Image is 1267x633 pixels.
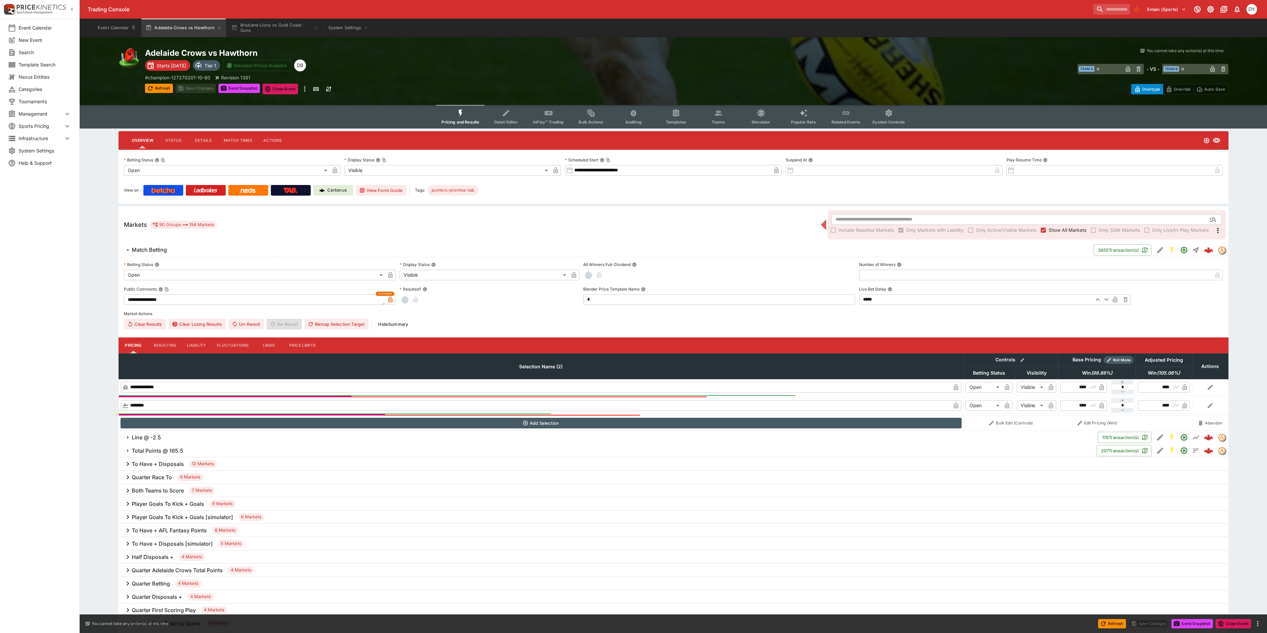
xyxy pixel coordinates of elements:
div: 52855a3a-9f18-4ed9-ba46-69a255fbe5cc [1204,433,1213,442]
p: Suspend At [786,157,807,163]
button: Status [159,133,189,148]
p: Revision 1381 [221,74,250,81]
button: Adelaide Crows vs Hawthorn [141,19,226,37]
div: c2ab2153-fd5a-40b0-a6c3-fba08fd7bea7 [1204,446,1213,455]
button: Brisbane Lions vs Gold Coast Suns [227,19,323,37]
div: Visible [1017,382,1046,393]
span: 5 Markets [218,540,244,547]
p: Copy To Clipboard [145,74,210,81]
span: Selection Name (2) [512,363,570,371]
button: Event Calendar [94,19,140,37]
span: System Settings [19,147,71,154]
span: Nexus Entities [19,73,71,80]
p: Betting Status [124,262,153,267]
th: Actions [1192,353,1228,379]
span: Overridden [378,292,392,296]
p: Tier 1 [204,62,216,69]
button: Connected to PK [1191,3,1203,15]
span: Auditing [625,120,642,125]
h6: Quarter First Scoring Play [132,607,196,614]
span: 6 Markets [238,514,264,520]
div: Trading Console [88,6,1091,13]
div: Open [966,400,1002,411]
span: 6 Markets [212,527,238,534]
button: more [301,84,309,94]
button: Refresh [145,84,173,93]
p: All Winners Full-Dividend [583,262,631,267]
button: Live Bet Delay [888,287,892,292]
button: View Form Guide [356,185,407,196]
h6: Both Teams to Score [132,487,184,494]
button: Select Tenant [1143,4,1190,15]
input: search [1093,4,1130,15]
button: Actions [258,133,287,148]
button: Documentation [1218,3,1230,15]
p: Public Comments [124,286,157,292]
span: 4 Markets [201,607,227,613]
h6: To Have + Disposals [simulator] [132,540,213,547]
img: logo-cerberus--red.svg [1204,433,1213,442]
button: Edit Detail [1154,244,1166,256]
button: Copy To Clipboard [382,158,386,162]
button: 176Transaction(s) [1098,432,1151,443]
span: 4 Markets [179,554,205,560]
span: Team A [1079,66,1094,72]
span: Only SGM Markets [1099,226,1140,233]
p: Override [1174,86,1191,93]
h6: Quarter Betting [132,580,170,587]
button: Match Times [218,133,258,148]
span: 12 Markets [189,461,217,467]
div: Show/hide Price Roll mode configuration. [1104,356,1134,364]
span: Detail Editor [494,120,518,125]
button: Public CommentsCopy To Clipboard [158,287,163,292]
svg: Visible [1213,136,1221,144]
span: Bulk Actions [579,120,603,125]
span: Management [19,110,63,117]
h6: Player Goals To Kick + Goals [simulator] [132,514,233,521]
button: Links [254,337,284,353]
button: SGM Enabled [1166,431,1178,443]
button: Notifications [1231,3,1243,15]
span: Sports Pricing [19,123,63,130]
img: australian_rules.png [119,48,140,69]
span: 4 Markets [188,593,213,600]
a: 0656199b-39c9-4574-bda6-dc18b298cf7e [1202,243,1215,257]
span: Template Search [19,61,71,68]
span: Only Live/In-Play Markets [1152,226,1209,233]
button: Liability [182,337,211,353]
label: Tags: [415,185,425,196]
button: Un-Result [228,319,264,329]
div: tradingmodel [1218,433,1226,441]
img: PriceKinetics [17,5,66,10]
span: Search [19,49,71,56]
p: Overtype [1142,86,1160,93]
span: punters-promise-tab [428,187,478,194]
p: Betting Status [124,157,153,163]
div: Event type filters [436,105,910,129]
span: 7 Markets [189,487,215,494]
button: Totals [1190,445,1202,457]
p: Auto-Save [1204,86,1225,93]
button: Override [1163,84,1194,94]
div: 90 Groups 194 Markets [152,221,214,229]
span: Pricing and Results [441,120,479,125]
span: Re-Result [267,319,301,329]
button: Copy To Clipboard [164,287,169,292]
button: SGM Enabled [1166,445,1178,457]
span: Event Calendar [19,24,71,31]
span: Include Resulted Markets [838,226,894,233]
div: Base Pricing [1070,356,1104,364]
p: Number of Winners [859,262,896,267]
span: Only Markets with Liability [906,226,964,233]
button: Open [1178,431,1190,443]
h6: To Have + Disposals [132,461,184,468]
button: Straight [1190,244,1202,256]
button: Details [189,133,218,148]
button: Add Selection [120,418,962,428]
button: Match Betting [119,243,1094,257]
button: Number of Winners [897,262,902,267]
button: Clear Results [124,319,166,329]
h6: Line @ -2.5 [132,434,161,441]
span: Win(99.86%) [1075,369,1120,377]
span: System Controls [872,120,905,125]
